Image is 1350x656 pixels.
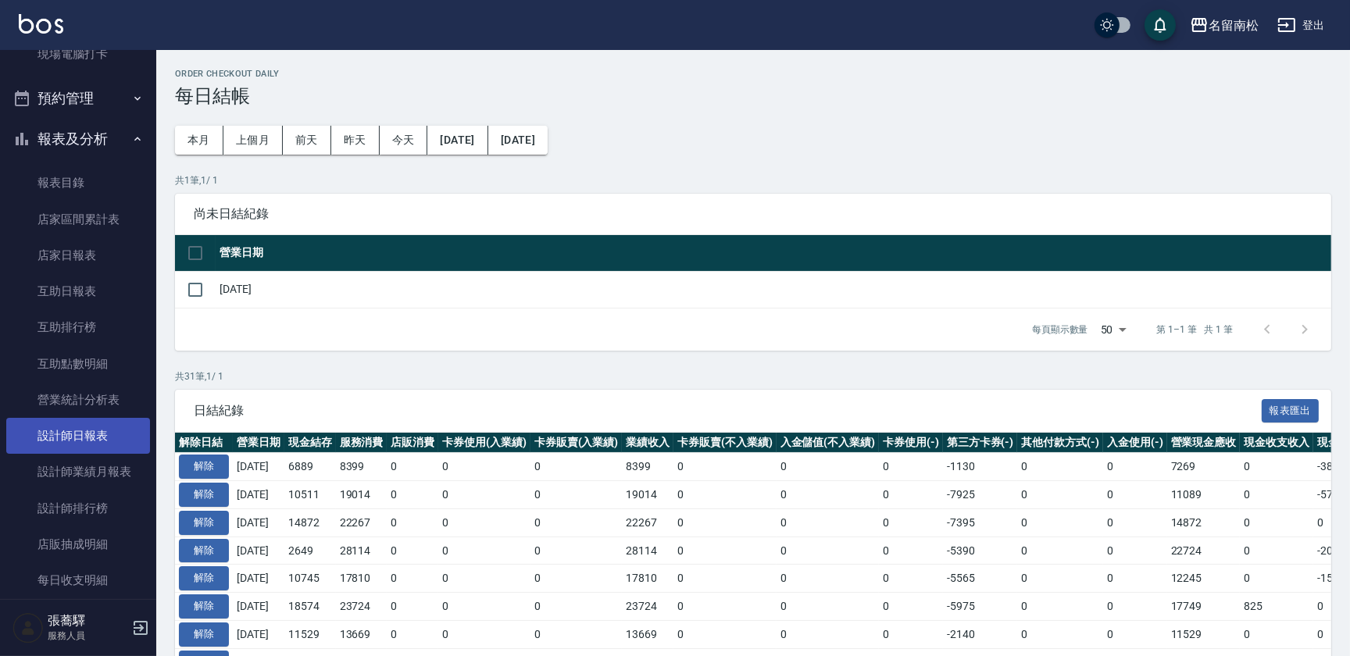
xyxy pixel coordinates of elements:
td: 22724 [1167,537,1241,565]
span: 日結紀錄 [194,403,1262,419]
td: 0 [673,593,777,621]
p: 第 1–1 筆 共 1 筆 [1157,323,1233,337]
th: 營業日期 [233,433,284,453]
td: 0 [438,508,530,537]
a: 每日收支明細 [6,562,150,598]
td: 0 [387,481,438,509]
td: 0 [530,453,623,481]
td: 2649 [284,537,336,565]
th: 服務消費 [336,433,387,453]
button: 前天 [283,126,331,155]
a: 互助點數明細 [6,346,150,382]
td: 0 [1017,508,1103,537]
button: 解除 [179,622,229,647]
a: 店販抽成明細 [6,526,150,562]
td: 11089 [1167,481,1241,509]
td: 825 [1240,593,1313,621]
td: 0 [673,565,777,593]
p: 共 31 筆, 1 / 1 [175,369,1331,383]
td: 28114 [622,537,673,565]
td: 0 [777,620,880,648]
td: 0 [1103,565,1167,593]
td: 0 [530,620,623,648]
button: 解除 [179,594,229,619]
td: 0 [530,508,623,537]
td: 0 [1103,593,1167,621]
td: 19014 [336,481,387,509]
td: 0 [387,453,438,481]
td: 0 [1240,453,1313,481]
button: 名留南松 [1184,9,1265,41]
button: 解除 [179,539,229,563]
th: 入金儲值(不入業績) [777,433,880,453]
td: 0 [1240,565,1313,593]
a: 營業統計分析表 [6,382,150,418]
div: 50 [1095,308,1132,351]
th: 現金結存 [284,433,336,453]
td: 0 [1240,481,1313,509]
td: 0 [438,481,530,509]
td: 0 [387,593,438,621]
img: Person [12,612,44,644]
th: 卡券販賣(不入業績) [673,433,777,453]
td: [DATE] [233,453,284,481]
button: 解除 [179,566,229,590]
td: 23724 [622,593,673,621]
td: 13669 [336,620,387,648]
td: 0 [673,508,777,537]
button: 報表及分析 [6,119,150,159]
button: 解除 [179,455,229,479]
td: 0 [1017,537,1103,565]
td: 18574 [284,593,336,621]
td: 11529 [1167,620,1241,648]
td: 0 [438,537,530,565]
td: 13669 [622,620,673,648]
a: 設計師日報表 [6,418,150,454]
td: 0 [777,453,880,481]
td: 0 [530,537,623,565]
a: 互助日報表 [6,273,150,309]
td: 0 [1017,620,1103,648]
td: 0 [1103,620,1167,648]
th: 業績收入 [622,433,673,453]
td: 0 [777,565,880,593]
td: 0 [777,537,880,565]
p: 共 1 筆, 1 / 1 [175,173,1331,187]
td: 0 [879,565,943,593]
td: -7395 [943,508,1018,537]
td: -5565 [943,565,1018,593]
th: 卡券使用(-) [879,433,943,453]
th: 現金收支收入 [1240,433,1313,453]
td: 0 [1103,537,1167,565]
td: 0 [1240,508,1313,537]
a: 報表目錄 [6,165,150,201]
td: 28114 [336,537,387,565]
td: [DATE] [233,620,284,648]
a: 設計師排行榜 [6,490,150,526]
td: [DATE] [233,593,284,621]
th: 營業現金應收 [1167,433,1241,453]
td: 0 [438,565,530,593]
td: 0 [1017,593,1103,621]
td: [DATE] [233,481,284,509]
td: 8399 [622,453,673,481]
button: 解除 [179,511,229,535]
td: 0 [1103,508,1167,537]
a: 店家區間累計表 [6,201,150,237]
th: 第三方卡券(-) [943,433,1018,453]
td: 0 [879,481,943,509]
th: 店販消費 [387,433,438,453]
h2: Order checkout daily [175,69,1331,79]
td: 0 [879,508,943,537]
td: 0 [777,593,880,621]
td: 22267 [622,508,673,537]
th: 卡券使用(入業績) [438,433,530,453]
td: -5975 [943,593,1018,621]
td: 0 [879,453,943,481]
div: 名留南松 [1209,16,1259,35]
th: 入金使用(-) [1103,433,1167,453]
button: [DATE] [488,126,548,155]
td: 0 [530,593,623,621]
th: 營業日期 [216,235,1331,272]
td: 0 [673,453,777,481]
